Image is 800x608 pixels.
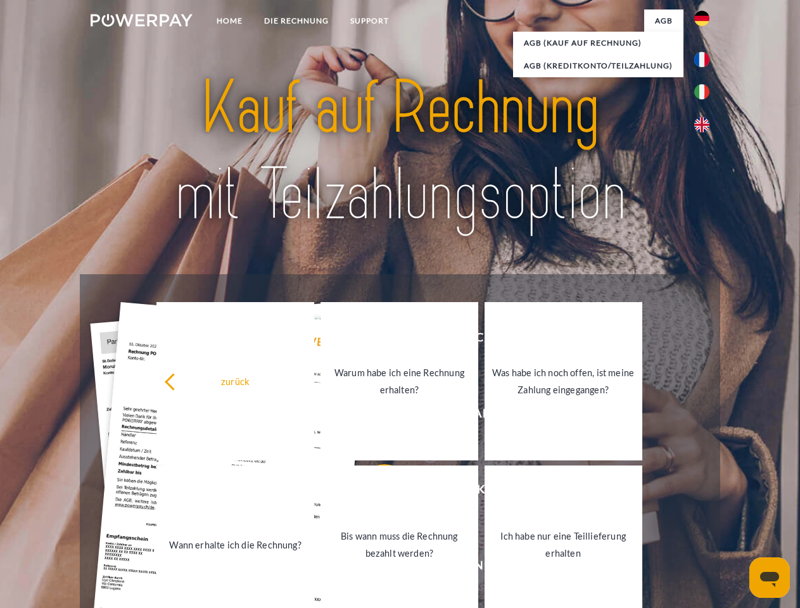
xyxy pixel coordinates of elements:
img: title-powerpay_de.svg [121,61,679,243]
img: fr [694,52,709,67]
div: Wann erhalte ich die Rechnung? [164,536,307,553]
a: DIE RECHNUNG [253,9,340,32]
img: logo-powerpay-white.svg [91,14,193,27]
img: en [694,117,709,132]
a: AGB (Kauf auf Rechnung) [513,32,683,54]
a: SUPPORT [340,9,400,32]
img: de [694,11,709,26]
div: Bis wann muss die Rechnung bezahlt werden? [328,528,471,562]
div: Was habe ich noch offen, ist meine Zahlung eingegangen? [492,364,635,398]
div: Ich habe nur eine Teillieferung erhalten [492,528,635,562]
a: Was habe ich noch offen, ist meine Zahlung eingegangen? [485,302,642,460]
a: Home [206,9,253,32]
div: zurück [164,372,307,389]
a: agb [644,9,683,32]
a: AGB (Kreditkonto/Teilzahlung) [513,54,683,77]
div: Warum habe ich eine Rechnung erhalten? [328,364,471,398]
img: it [694,84,709,99]
iframe: Schaltfläche zum Öffnen des Messaging-Fensters [749,557,790,598]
